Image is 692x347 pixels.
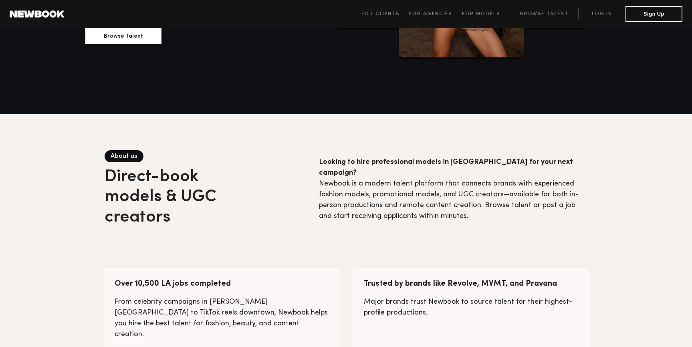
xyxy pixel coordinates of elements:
[319,157,587,222] p: Newbook is a modern talent platform that connects brands with experienced fashion models, promoti...
[115,297,329,340] p: From celebrity campaigns in [PERSON_NAME][GEOGRAPHIC_DATA] to TikTok reels downtown, Newbook help...
[105,150,143,162] span: About us
[105,167,259,228] h2: Direct-book models & UGC creators
[510,9,578,19] a: Browse Talent
[625,6,682,22] button: Sign Up
[409,12,452,16] span: For Agencies
[462,12,500,16] span: For Models
[578,9,625,19] a: Log in
[364,278,557,290] div: Trusted by brands like Revolve, MVMT, and Pravana
[462,9,510,19] a: For Models
[364,297,578,318] p: Major brands trust Newbook to source talent for their highest-profile productions.
[319,159,573,176] b: Looking to hire professional models in [GEOGRAPHIC_DATA] for your next campaign?
[361,9,409,19] a: For Clients
[409,9,462,19] a: For Agencies
[361,12,399,16] span: For Clients
[115,278,231,290] div: Over 10,500 LA jobs completed
[85,28,161,44] button: Browse Talent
